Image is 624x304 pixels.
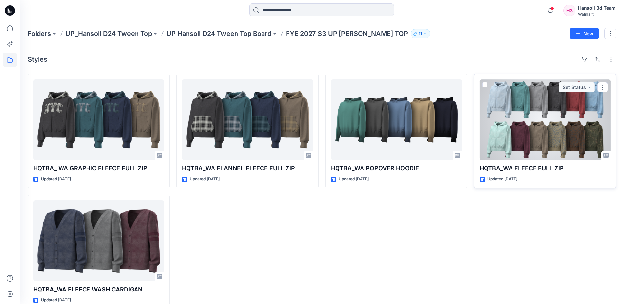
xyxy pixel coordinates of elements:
[480,79,611,160] a: HQTBA_WA FLEECE FULL ZIP
[411,29,430,38] button: 11
[33,164,164,173] p: HQTBA_ WA GRAPHIC FLEECE FULL ZIP
[33,79,164,160] a: HQTBA_ WA GRAPHIC FLEECE FULL ZIP
[182,79,313,160] a: HQTBA_WA FLANNEL FLEECE FULL ZIP
[33,285,164,294] p: HQTBA_WA FLEECE WASH CARDIGAN
[65,29,152,38] a: UP_Hansoll D24 Tween Top
[28,55,47,63] h4: Styles
[190,176,220,183] p: Updated [DATE]
[331,79,462,160] a: HQTBA_WA POPOVER HOODIE
[41,176,71,183] p: Updated [DATE]
[331,164,462,173] p: HQTBA_WA POPOVER HOODIE
[570,28,599,39] button: New
[480,164,611,173] p: HQTBA_WA FLEECE FULL ZIP
[563,5,575,16] div: H3
[41,297,71,304] p: Updated [DATE]
[28,29,51,38] a: Folders
[578,12,616,17] div: Walmart
[286,29,408,38] p: FYE 2027 S3 UP [PERSON_NAME] TOP
[487,176,517,183] p: Updated [DATE]
[578,4,616,12] div: Hansoll 3d Team
[182,164,313,173] p: HQTBA_WA FLANNEL FLEECE FULL ZIP
[339,176,369,183] p: Updated [DATE]
[33,200,164,281] a: HQTBA_WA FLEECE WASH CARDIGAN
[166,29,271,38] a: UP Hansoll D24 Tween Top Board
[419,30,422,37] p: 11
